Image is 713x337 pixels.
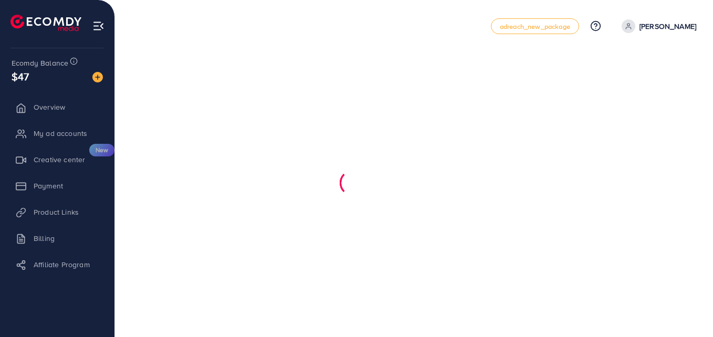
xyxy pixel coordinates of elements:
span: $47 [12,69,29,84]
a: [PERSON_NAME] [617,19,696,33]
img: image [92,72,103,82]
img: menu [92,20,104,32]
p: [PERSON_NAME] [639,20,696,33]
span: adreach_new_package [500,23,570,30]
a: adreach_new_package [491,18,579,34]
img: logo [11,15,81,31]
span: Ecomdy Balance [12,58,68,68]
